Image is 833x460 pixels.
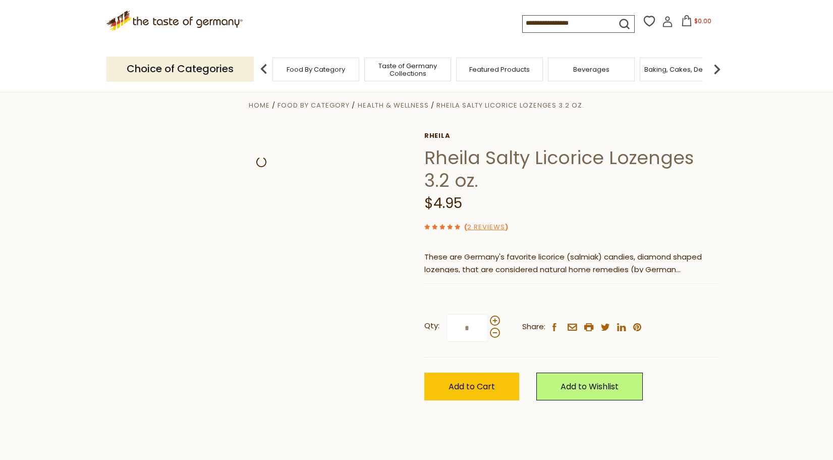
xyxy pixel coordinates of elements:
p: These are Germany's favorite licorice (salmiak) candies, diamond shaped lozenges, that are consid... [424,251,719,276]
span: Add to Cart [449,381,495,392]
a: Health & Wellness [358,100,429,110]
h1: Rheila Salty Licorice Lozenges 3.2 oz. [424,146,719,192]
a: 2 Reviews [467,222,505,233]
a: Add to Wishlist [536,373,643,400]
span: Share: [522,321,545,333]
button: $0.00 [675,15,718,30]
a: Home [249,100,270,110]
a: Rheila [424,132,719,140]
a: Taste of Germany Collections [367,62,448,77]
input: Qty: [447,314,488,342]
img: previous arrow [254,59,274,79]
p: Choice of Categories [106,57,254,81]
span: ( ) [464,222,508,232]
span: $0.00 [694,17,711,25]
a: Rheila Salty Licorice Lozenges 3.2 oz. [436,100,584,110]
button: Add to Cart [424,373,519,400]
span: $4.95 [424,193,462,213]
a: Featured Products [469,66,530,73]
a: Baking, Cakes, Desserts [644,66,723,73]
a: Food By Category [287,66,345,73]
a: Food By Category [277,100,350,110]
a: Beverages [573,66,609,73]
img: next arrow [707,59,727,79]
strong: Qty: [424,320,439,332]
